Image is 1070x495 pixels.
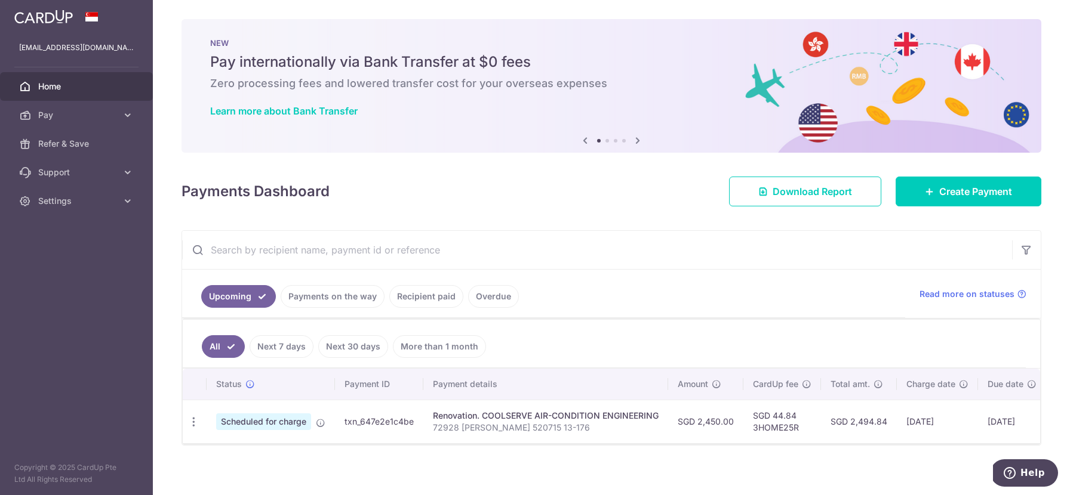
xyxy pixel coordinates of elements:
div: Renovation. COOLSERVE AIR-CONDITION ENGINEERING [433,410,659,422]
span: Refer & Save [38,138,117,150]
a: Recipient paid [389,285,463,308]
td: SGD 2,450.00 [668,400,743,443]
span: Total amt. [831,378,870,390]
a: Overdue [468,285,519,308]
a: Create Payment [896,177,1041,206]
a: More than 1 month [393,335,486,358]
span: Scheduled for charge [216,413,311,430]
th: Payment ID [335,369,423,400]
a: Read more on statuses [920,288,1026,300]
td: txn_647e2e1c4be [335,400,423,443]
th: Payment details [423,369,668,400]
h5: Pay internationally via Bank Transfer at $0 fees [210,52,1013,72]
span: Charge date [906,378,955,390]
span: Settings [38,195,117,207]
p: 72928 [PERSON_NAME] 520715 13-176 [433,422,659,434]
span: Status [216,378,242,390]
span: Read more on statuses [920,288,1014,300]
input: Search by recipient name, payment id or reference [182,231,1012,269]
span: Create Payment [939,184,1012,199]
a: Next 30 days [318,335,388,358]
span: Home [38,81,117,92]
td: [DATE] [978,400,1046,443]
h4: Payments Dashboard [182,181,330,202]
img: Bank transfer banner [182,19,1041,153]
a: Download Report [729,177,881,206]
h6: Zero processing fees and lowered transfer cost for your overseas expenses [210,76,1013,91]
td: SGD 2,494.84 [821,400,897,443]
a: Payments on the way [281,285,385,308]
a: All [202,335,245,358]
span: Amount [678,378,708,390]
p: NEW [210,38,1013,48]
td: SGD 44.84 3HOME25R [743,400,821,443]
span: Support [38,166,117,178]
iframe: Opens a widget where you can find more information [993,459,1058,489]
a: Next 7 days [250,335,313,358]
td: [DATE] [897,400,978,443]
img: CardUp [14,10,73,24]
span: Download Report [773,184,852,199]
span: Pay [38,109,117,121]
a: Learn more about Bank Transfer [210,105,358,117]
span: Due date [988,378,1023,390]
p: [EMAIL_ADDRESS][DOMAIN_NAME] [19,42,134,54]
a: Upcoming [201,285,276,308]
span: CardUp fee [753,378,798,390]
